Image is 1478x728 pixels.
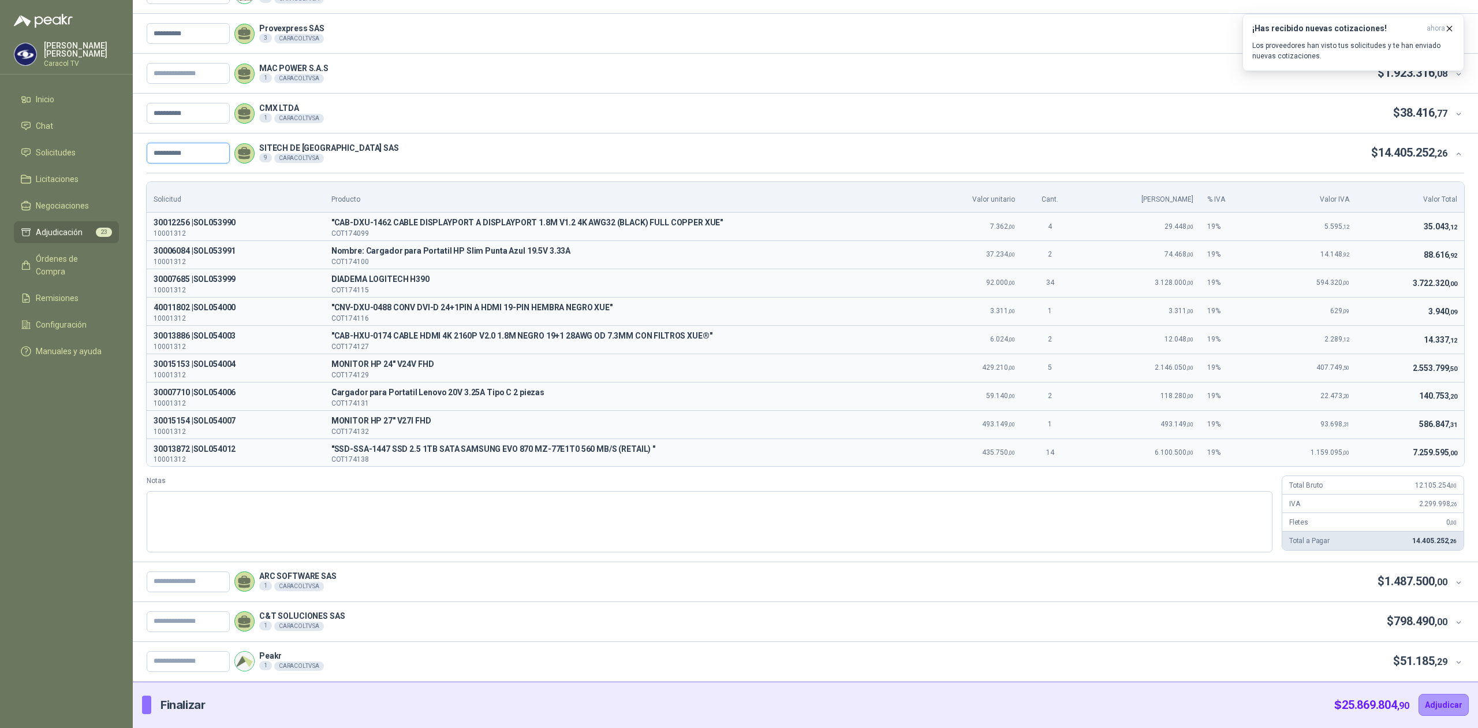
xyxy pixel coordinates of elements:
p: 10001312 [154,343,318,350]
span: ,00 [1008,251,1015,258]
span: 88.616 [1424,250,1457,259]
div: 1 [259,73,272,83]
span: 3.722.320 [1413,278,1457,288]
p: IVA [1289,499,1300,510]
span: 594.320 [1316,278,1349,287]
span: Licitaciones [36,173,79,185]
p: 10001312 [154,428,318,435]
p: Total a Pagar [1289,536,1330,547]
span: "CNV-DXU-0488 CONV DVI-D 24+1PIN A HDMI 19-PIN HEMBRA NEGRO XUE" [331,301,910,315]
span: 3.311 [990,307,1015,315]
p: SITECH DE [GEOGRAPHIC_DATA] SAS [259,144,399,152]
p: 30012256 | SOL053990 [154,216,318,230]
span: 5.595 [1324,222,1349,231]
span: MONITOR HP 24" V24V FHD [331,358,910,372]
span: ,00 [1186,224,1193,230]
span: ,00 [1449,450,1457,457]
span: DIADEMA LOGITECH H390 [331,273,910,287]
p: CMX LTDA [259,104,324,112]
span: 140.753 [1419,391,1457,400]
p: 10001312 [154,372,318,378]
div: CARACOLTV SA [274,114,324,123]
span: Chat [36,120,53,132]
p: $ [1334,696,1409,714]
th: Solicitud [147,182,324,213]
div: CARACOLTV SA [274,74,324,83]
p: 10001312 [154,456,318,463]
p: Peakr [259,652,324,660]
span: Negociaciones [36,199,89,212]
p: MAC POWER S.A.S [259,64,329,72]
span: ,00 [1186,450,1193,456]
td: 2 [1022,240,1078,269]
span: 12.105.254 [1415,481,1457,489]
p: COT174131 [331,400,910,407]
a: Solicitudes [14,142,119,164]
span: 2.299.998 [1419,500,1457,508]
p: 30007685 | SOL053999 [154,273,318,287]
span: Manuales y ayuda [36,345,102,358]
span: ,50 [1449,365,1457,373]
button: Adjudicar [1419,694,1469,716]
span: 3.940 [1428,307,1457,316]
div: 1 [259,661,272,670]
span: 429.210 [982,363,1015,372]
a: Negociaciones [14,195,119,217]
div: 1 [259,113,272,122]
span: Remisiones [36,292,79,304]
td: 14 [1022,439,1078,466]
p: 30007710 | SOL054006 [154,386,318,400]
span: 74.468 [1165,250,1193,258]
span: Solicitudes [36,146,76,159]
span: ,00 [1186,365,1193,371]
button: ¡Has recibido nuevas cotizaciones!ahora Los proveedores han visto tus solicitudes y te han enviad... [1242,14,1464,71]
span: ahora [1427,24,1445,34]
p: 30006084 | SOL053991 [154,244,318,258]
p: COT174100 [331,258,910,265]
p: $ [1378,573,1447,590]
span: ,00 [1008,280,1015,286]
span: 23 [96,228,112,237]
th: [PERSON_NAME] [1078,182,1200,213]
div: CARACOLTV SA [274,582,324,591]
p: Provexpress SAS [259,24,324,32]
div: 1 [259,621,272,630]
td: 19 % [1200,382,1259,410]
span: 2.146.050 [1155,363,1193,372]
span: ,31 [1449,421,1457,429]
span: 7.362 [990,222,1015,231]
p: Caracol TV [44,60,119,67]
span: ,31 [1342,421,1349,428]
td: 19 % [1200,325,1259,354]
span: ,00 [1008,308,1015,314]
span: "SSD-SSA-1447 SSD 2.5 1TB SATA SAMSUNG EVO 870 MZ-77E1T0 560 MB/S (RETAIL) " [331,443,910,456]
td: 5 [1022,354,1078,382]
p: M [331,414,910,428]
span: ,26 [1450,501,1457,507]
p: 40011802 | SOL054000 [154,301,318,315]
span: ,12 [1342,336,1349,343]
span: "CAB-DXU-1462 CABLE DISPLAYPORT A DISPLAYPORT 1.8M V1.2 4K AWG32 (BLACK) FULL COPPER XUE" [331,216,910,230]
span: 25.869.804 [1342,698,1409,712]
h3: ¡Has recibido nuevas cotizaciones! [1252,24,1422,34]
span: ,26 [1435,148,1447,159]
span: ,00 [1008,421,1015,428]
span: Órdenes de Compra [36,252,108,278]
div: CARACOLTV SA [274,154,324,163]
td: 19 % [1200,213,1259,241]
p: $ [1371,144,1447,162]
span: ,20 [1342,393,1349,399]
span: 7.259.595 [1413,448,1457,457]
td: 2 [1022,382,1078,410]
p: [PERSON_NAME] [PERSON_NAME] [44,42,119,58]
p: COT174099 [331,230,910,237]
span: ,12 [1342,224,1349,230]
span: ,26 [1448,538,1457,544]
span: ,00 [1186,251,1193,258]
p: 10001312 [154,258,318,265]
span: ,12 [1449,337,1457,344]
span: 6.100.500 [1155,448,1193,456]
span: 1.159.095 [1311,448,1349,456]
span: 22.473 [1320,392,1349,400]
p: C&T SOLUCIONES SAS [259,612,345,620]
